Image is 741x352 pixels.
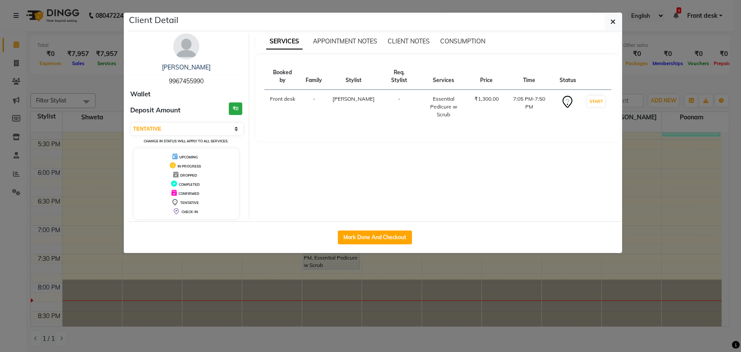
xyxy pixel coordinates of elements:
[554,63,581,90] th: Status
[418,63,469,90] th: Services
[169,77,204,85] span: 9967455990
[180,173,197,178] span: DROPPED
[144,139,228,143] small: Change in status will apply to all services.
[380,63,418,90] th: Req. Stylist
[229,102,242,115] h3: ₹0
[338,230,412,244] button: Mark Done And Checkout
[181,210,198,214] span: CHECK-IN
[178,191,199,196] span: CONFIRMED
[380,90,418,124] td: -
[178,164,201,168] span: IN PROGRESS
[423,95,464,118] div: Essential Pedicure w Scrub
[333,95,375,102] span: [PERSON_NAME]
[179,155,198,159] span: UPCOMING
[300,90,327,124] td: -
[504,90,554,124] td: 7:05 PM-7:50 PM
[266,34,303,49] span: SERVICES
[300,63,327,90] th: Family
[130,105,181,115] span: Deposit Amount
[162,63,211,71] a: [PERSON_NAME]
[474,95,499,103] div: ₹1,300.00
[327,63,380,90] th: Stylist
[469,63,504,90] th: Price
[388,37,430,45] span: CLIENT NOTES
[313,37,377,45] span: APPOINTMENT NOTES
[264,90,300,124] td: Front desk
[173,33,199,59] img: avatar
[130,89,151,99] span: Wallet
[587,96,605,107] button: START
[440,37,485,45] span: CONSUMPTION
[504,63,554,90] th: Time
[129,13,178,26] h5: Client Detail
[179,182,200,187] span: COMPLETED
[264,63,300,90] th: Booked by
[180,201,199,205] span: TENTATIVE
